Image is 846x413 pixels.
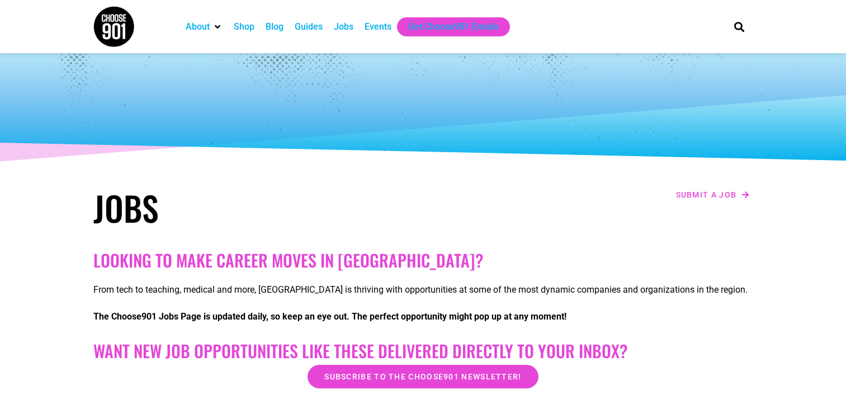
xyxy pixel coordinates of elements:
[186,20,210,34] a: About
[93,250,753,270] h2: Looking to make career moves in [GEOGRAPHIC_DATA]?
[93,283,753,297] p: From tech to teaching, medical and more, [GEOGRAPHIC_DATA] is thriving with opportunities at some...
[365,20,391,34] a: Events
[266,20,283,34] a: Blog
[180,17,715,36] nav: Main nav
[234,20,254,34] a: Shop
[180,17,228,36] div: About
[324,373,521,381] span: Subscribe to the Choose901 newsletter!
[93,311,566,322] strong: The Choose901 Jobs Page is updated daily, so keep an eye out. The perfect opportunity might pop u...
[676,191,737,199] span: Submit a job
[308,365,538,388] a: Subscribe to the Choose901 newsletter!
[730,17,748,36] div: Search
[408,20,499,34] a: Get Choose901 Emails
[93,341,753,361] h2: Want New Job Opportunities like these Delivered Directly to your Inbox?
[673,187,753,202] a: Submit a job
[93,187,418,228] h1: Jobs
[295,20,323,34] a: Guides
[334,20,353,34] a: Jobs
